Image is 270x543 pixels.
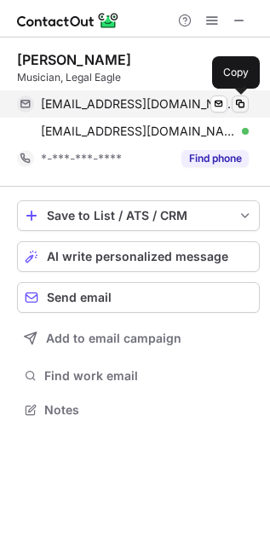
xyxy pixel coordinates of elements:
[47,250,228,263] span: AI write personalized message
[44,402,253,418] span: Notes
[181,150,249,167] button: Reveal Button
[17,364,260,388] button: Find work email
[17,51,131,68] div: [PERSON_NAME]
[46,332,181,345] span: Add to email campaign
[41,96,236,112] span: [EMAIL_ADDRESS][DOMAIN_NAME]
[17,10,119,31] img: ContactOut v5.3.10
[17,323,260,354] button: Add to email campaign
[17,70,260,85] div: Musician, Legal Eagle
[17,200,260,231] button: save-profile-one-click
[47,291,112,304] span: Send email
[17,241,260,272] button: AI write personalized message
[17,398,260,422] button: Notes
[47,209,230,222] div: Save to List / ATS / CRM
[41,124,236,139] span: [EMAIL_ADDRESS][DOMAIN_NAME]
[17,282,260,313] button: Send email
[44,368,253,384] span: Find work email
